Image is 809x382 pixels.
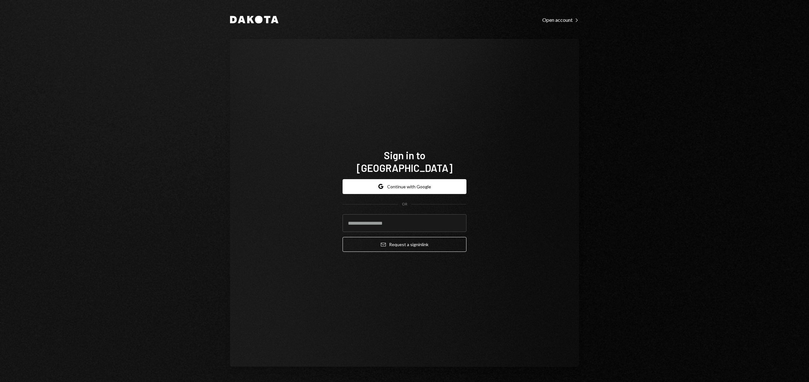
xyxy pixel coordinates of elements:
button: Continue with Google [343,179,466,194]
button: Request a signinlink [343,237,466,252]
div: OR [402,202,407,207]
a: Open account [542,16,579,23]
div: Open account [542,17,579,23]
h1: Sign in to [GEOGRAPHIC_DATA] [343,149,466,174]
